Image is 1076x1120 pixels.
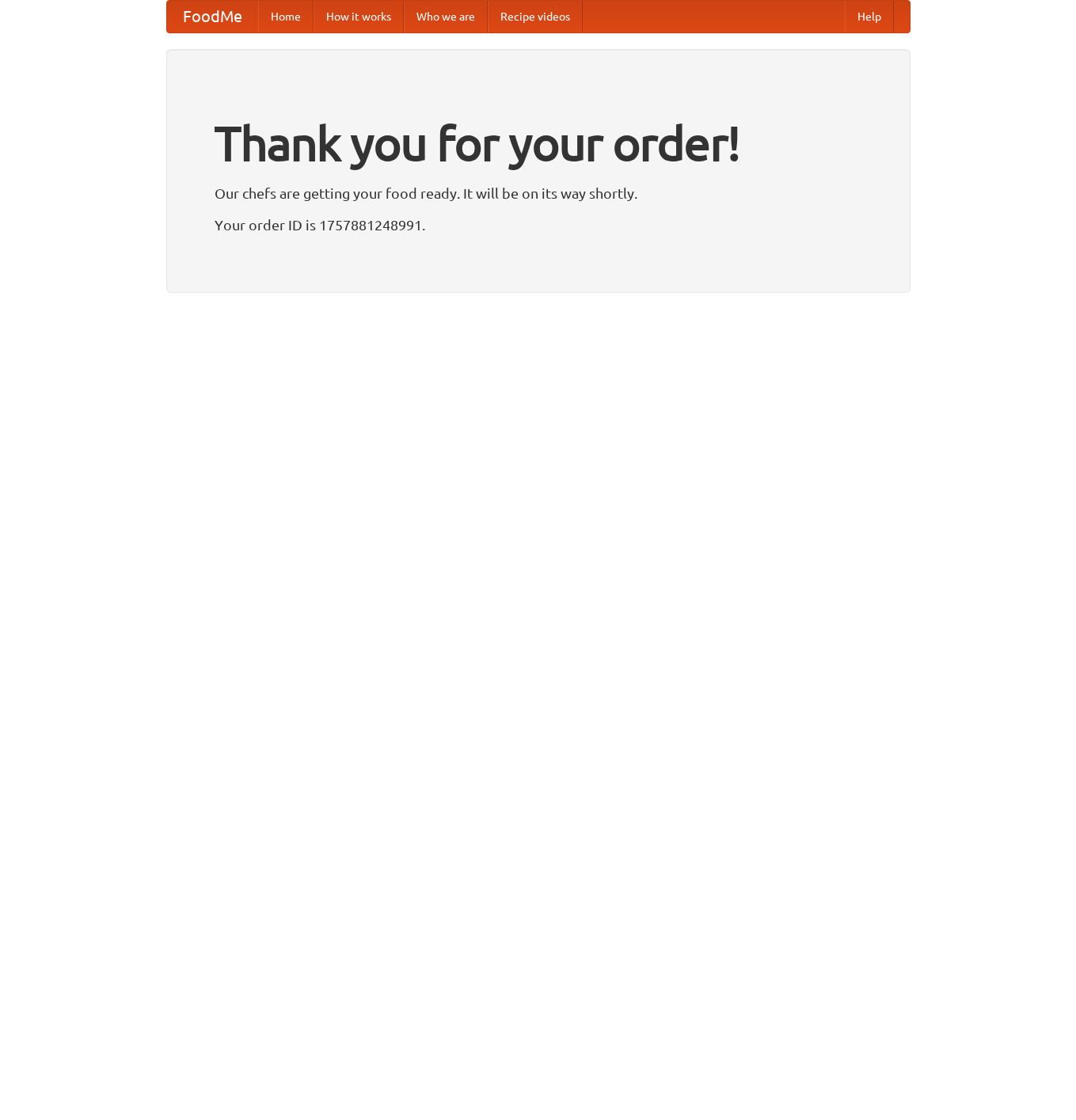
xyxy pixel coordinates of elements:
a: Home [258,1,314,32]
p: Our chefs are getting your food ready. It will be on its way shortly. [215,181,862,205]
a: FoodMe [167,1,258,32]
a: Who we are [404,1,488,32]
a: Recipe videos [488,1,583,32]
a: How it works [314,1,404,32]
p: Your order ID is 1757881248991. [215,213,862,237]
a: Help [845,1,894,32]
h1: Thank you for your order! [215,105,862,181]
